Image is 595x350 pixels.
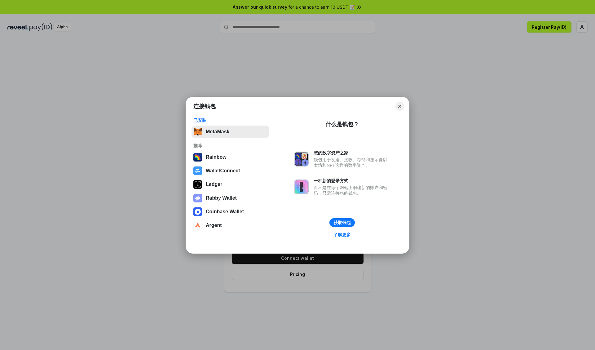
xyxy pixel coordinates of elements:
[192,151,269,163] button: Rainbow
[192,206,269,218] button: Coinbase Wallet
[193,127,202,136] img: svg+xml,%3Csvg%20fill%3D%22none%22%20height%3D%2233%22%20viewBox%3D%220%200%2035%2033%22%20width%...
[193,103,216,110] h1: 连接钱包
[206,168,240,174] div: WalletConnect
[314,185,390,196] div: 而不是在每个网站上创建新的账户和密码，只需连接您的钱包。
[325,121,359,128] div: 什么是钱包？
[192,192,269,204] button: Rabby Wallet
[193,180,202,189] img: svg+xml,%3Csvg%20xmlns%3D%22http%3A%2F%2Fwww.w3.org%2F2000%2Fsvg%22%20width%3D%2228%22%20height%3...
[333,232,351,237] div: 了解更多
[206,209,244,215] div: Coinbase Wallet
[193,207,202,216] img: svg+xml,%3Csvg%20width%3D%2228%22%20height%3D%2228%22%20viewBox%3D%220%200%2028%2028%22%20fill%3D...
[193,221,202,230] img: svg+xml,%3Csvg%20width%3D%2228%22%20height%3D%2228%22%20viewBox%3D%220%200%2028%2028%22%20fill%3D...
[193,194,202,202] img: svg+xml,%3Csvg%20xmlns%3D%22http%3A%2F%2Fwww.w3.org%2F2000%2Fsvg%22%20fill%3D%22none%22%20viewBox...
[314,150,390,156] div: 您的数字资产之家
[294,152,309,166] img: svg+xml,%3Csvg%20xmlns%3D%22http%3A%2F%2Fwww.w3.org%2F2000%2Fsvg%22%20fill%3D%22none%22%20viewBox...
[329,218,355,227] button: 获取钱包
[395,102,404,111] button: Close
[192,165,269,177] button: WalletConnect
[193,143,267,148] div: 推荐
[193,153,202,162] img: svg+xml,%3Csvg%20width%3D%22120%22%20height%3D%22120%22%20viewBox%3D%220%200%20120%20120%22%20fil...
[206,195,237,201] div: Rabby Wallet
[206,154,227,160] div: Rainbow
[192,178,269,191] button: Ledger
[193,166,202,175] img: svg+xml,%3Csvg%20width%3D%2228%22%20height%3D%2228%22%20viewBox%3D%220%200%2028%2028%22%20fill%3D...
[314,178,390,184] div: 一种新的登录方式
[294,179,309,194] img: svg+xml,%3Csvg%20xmlns%3D%22http%3A%2F%2Fwww.w3.org%2F2000%2Fsvg%22%20fill%3D%22none%22%20viewBox...
[330,231,355,239] a: 了解更多
[192,219,269,232] button: Argent
[314,157,390,168] div: 钱包用于发送、接收、存储和显示像以太坊和NFT这样的数字资产。
[193,117,267,123] div: 已安装
[192,126,269,138] button: MetaMask
[206,182,222,187] div: Ledger
[206,223,222,228] div: Argent
[206,129,229,135] div: MetaMask
[333,220,351,225] div: 获取钱包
